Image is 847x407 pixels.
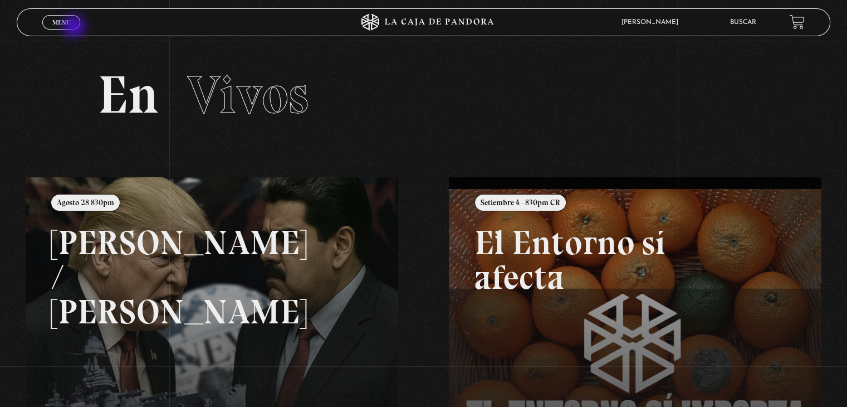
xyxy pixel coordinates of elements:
[790,14,805,30] a: View your shopping cart
[48,28,75,36] span: Cerrar
[98,69,748,122] h2: En
[187,63,309,127] span: Vivos
[730,19,756,26] a: Buscar
[616,19,689,26] span: [PERSON_NAME]
[52,19,71,26] span: Menu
